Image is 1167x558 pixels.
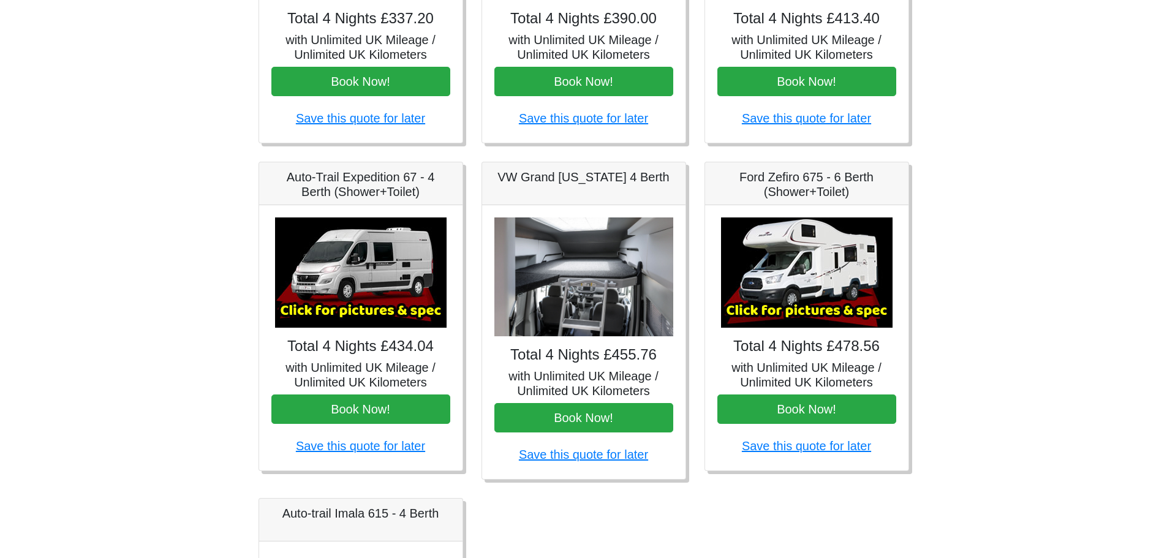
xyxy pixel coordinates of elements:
h5: with Unlimited UK Mileage / Unlimited UK Kilometers [717,360,896,390]
h5: with Unlimited UK Mileage / Unlimited UK Kilometers [271,360,450,390]
a: Save this quote for later [519,448,648,461]
img: VW Grand California 4 Berth [494,217,673,337]
h5: Ford Zefiro 675 - 6 Berth (Shower+Toilet) [717,170,896,199]
button: Book Now! [717,67,896,96]
h4: Total 4 Nights £390.00 [494,10,673,28]
a: Save this quote for later [742,111,871,125]
button: Book Now! [494,403,673,432]
h5: with Unlimited UK Mileage / Unlimited UK Kilometers [271,32,450,62]
h5: Auto-trail Imala 615 - 4 Berth [271,506,450,521]
a: Save this quote for later [296,111,425,125]
button: Book Now! [271,394,450,424]
h4: Total 4 Nights £455.76 [494,346,673,364]
a: Save this quote for later [742,439,871,453]
h4: Total 4 Nights £478.56 [717,337,896,355]
h4: Total 4 Nights £337.20 [271,10,450,28]
h5: with Unlimited UK Mileage / Unlimited UK Kilometers [717,32,896,62]
button: Book Now! [717,394,896,424]
a: Save this quote for later [296,439,425,453]
img: Ford Zefiro 675 - 6 Berth (Shower+Toilet) [721,217,893,328]
h5: with Unlimited UK Mileage / Unlimited UK Kilometers [494,369,673,398]
img: Auto-Trail Expedition 67 - 4 Berth (Shower+Toilet) [275,217,447,328]
h5: VW Grand [US_STATE] 4 Berth [494,170,673,184]
a: Save this quote for later [519,111,648,125]
h4: Total 4 Nights £413.40 [717,10,896,28]
h5: Auto-Trail Expedition 67 - 4 Berth (Shower+Toilet) [271,170,450,199]
h4: Total 4 Nights £434.04 [271,337,450,355]
h5: with Unlimited UK Mileage / Unlimited UK Kilometers [494,32,673,62]
button: Book Now! [271,67,450,96]
button: Book Now! [494,67,673,96]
